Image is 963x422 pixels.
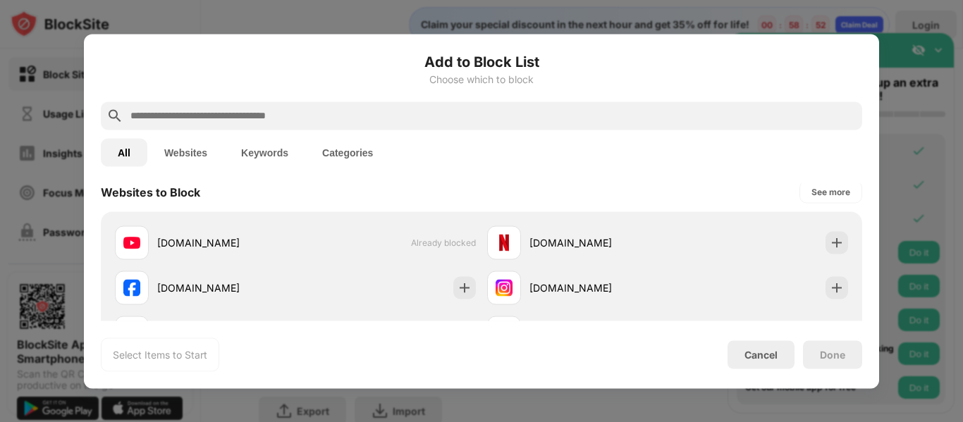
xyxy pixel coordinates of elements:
button: Categories [305,138,390,166]
div: [DOMAIN_NAME] [529,280,668,295]
div: Cancel [744,349,778,361]
div: Done [820,349,845,360]
button: Websites [147,138,224,166]
button: Keywords [224,138,305,166]
img: favicons [123,234,140,251]
img: favicons [123,279,140,296]
span: Already blocked [411,237,476,248]
div: See more [811,185,850,199]
div: [DOMAIN_NAME] [157,280,295,295]
div: [DOMAIN_NAME] [529,235,668,250]
h6: Add to Block List [101,51,862,72]
div: Websites to Block [101,185,200,199]
img: favicons [496,234,513,251]
div: Choose which to block [101,73,862,85]
button: All [101,138,147,166]
div: Select Items to Start [113,347,207,361]
div: [DOMAIN_NAME] [157,235,295,250]
img: favicons [496,279,513,296]
img: search.svg [106,107,123,124]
